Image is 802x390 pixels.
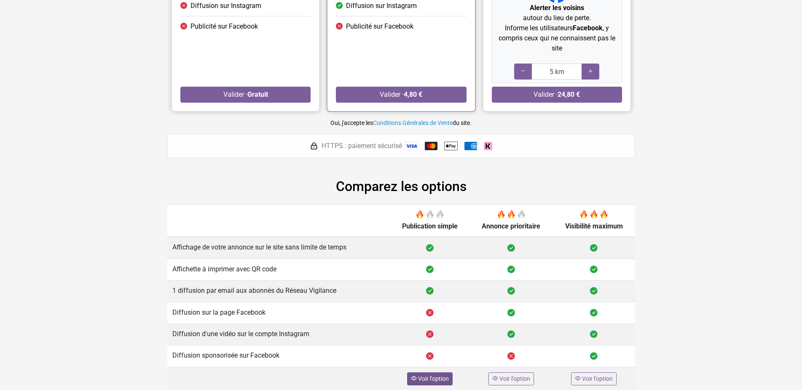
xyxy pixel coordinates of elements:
strong: Facebook [572,24,602,32]
button: Valider ·4,80 € [336,87,466,103]
span: Diffusion sur Instagram [190,1,261,11]
td: Affichage de votre annonce sur le site sans limite de temps [167,237,390,259]
td: Diffusion sponsorisée sur Facebook [167,345,390,367]
img: American Express [464,142,477,150]
span: Visibilité maximum [565,222,623,230]
span: Annonce prioritaire [482,222,540,230]
button: Valider ·24,80 € [491,87,622,103]
td: Diffusion d'une vidéo sur le compte Instagram [167,324,390,345]
span: Publicité sur Facebook [190,21,258,32]
td: 1 diffusion par email aux abonnés du Réseau Vigilance [167,281,390,302]
img: Mastercard [425,142,437,150]
td: Affichette à imprimer avec QR code [167,259,390,280]
small: Oui, j'accepte les du site. [330,119,472,126]
img: Klarna [484,142,492,150]
strong: 4,80 € [404,90,422,98]
strong: 24,80 € [558,90,580,98]
span: Publicité sur Facebook [346,21,413,32]
span: HTTPS : paiement sécurisé [322,141,402,151]
img: Visa [405,142,418,150]
h2: Comparez les options [167,178,635,194]
p: autour du lieu de perte. [495,3,618,23]
p: Informe les utilisateurs , y compris ceux qui ne connaissent pas le site [495,23,618,53]
span: Diffusion sur Instagram [346,1,417,11]
button: Valider ·Gratuit [180,87,311,103]
img: Apple Pay [444,139,458,153]
td: Diffusion sur la page Facebook [167,302,390,324]
span: Voir l'option [582,375,613,382]
span: Publication simple [402,222,458,230]
strong: Gratuit [247,90,268,98]
strong: Alerter les voisins [529,4,584,12]
a: Conditions Générales de Vente [373,119,453,126]
img: HTTPS : paiement sécurisé [310,142,318,150]
span: Voir l'option [418,375,449,382]
span: Voir l'option [499,375,530,382]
